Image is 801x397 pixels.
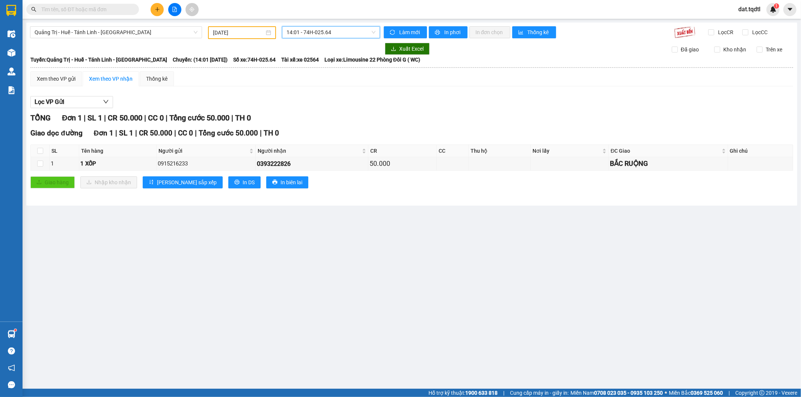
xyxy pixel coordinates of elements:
div: BẮC RUỘNG [610,158,726,169]
div: Thống kê [146,75,167,83]
span: | [166,113,167,122]
th: CR [368,145,437,157]
span: CR 50.000 [108,113,142,122]
span: TỔNG [30,113,51,122]
span: bar-chart [518,30,525,36]
span: notification [8,364,15,371]
strong: 1900 633 818 [465,390,498,396]
img: solution-icon [8,86,15,94]
span: | [135,129,137,137]
button: aim [186,3,199,16]
span: Đã giao [678,45,702,54]
div: 50.000 [370,158,435,169]
span: Cung cấp máy in - giấy in: [510,389,569,397]
button: downloadXuất Excel [385,43,430,55]
span: Tổng cước 50.000 [169,113,229,122]
span: download [391,46,396,52]
span: In phơi [444,28,462,36]
span: printer [234,179,240,185]
span: In DS [243,178,255,186]
img: 9k= [674,26,695,38]
span: | [115,129,117,137]
span: | [195,129,197,137]
span: | [503,389,504,397]
span: Lọc CR [715,28,735,36]
span: Đơn 1 [62,113,82,122]
span: aim [189,7,195,12]
span: sync [390,30,396,36]
span: Người nhận [258,147,361,155]
span: question-circle [8,347,15,355]
span: | [260,129,262,137]
span: Đơn 1 [94,129,114,137]
button: In đơn chọn [469,26,510,38]
span: Lọc VP Gửi [35,97,64,107]
span: Nơi lấy [532,147,601,155]
button: uploadGiao hàng [30,176,75,188]
span: Tổng cước 50.000 [199,129,258,137]
span: Trên xe [763,45,785,54]
span: Xuất Excel [399,45,424,53]
span: | [174,129,176,137]
span: Số xe: 74H-025.64 [233,56,276,64]
sup: 1 [14,329,17,331]
span: CC 0 [148,113,164,122]
button: Lọc VP Gửi [30,96,113,108]
span: Làm mới [399,28,421,36]
b: Tuyến: Quảng Trị - Huế - Tánh Linh - [GEOGRAPHIC_DATA] [30,57,167,63]
th: Thu hộ [469,145,531,157]
button: printerIn biên lai [266,176,308,188]
span: Miền Bắc [669,389,723,397]
span: Quảng Trị - Huế - Tánh Linh - Cát Tiên [35,27,198,38]
div: Xem theo VP gửi [37,75,75,83]
img: warehouse-icon [8,68,15,75]
span: Lọc CC [750,28,769,36]
span: Giao dọc đường [30,129,83,137]
span: | [231,113,233,122]
span: Hỗ trợ kỹ thuật: [428,389,498,397]
th: Ghi chú [728,145,793,157]
span: Kho nhận [720,45,749,54]
strong: 0369 525 060 [691,390,723,396]
input: Tìm tên, số ĐT hoặc mã đơn [41,5,130,14]
span: printer [272,179,278,185]
strong: 0708 023 035 - 0935 103 250 [594,390,663,396]
button: printerIn phơi [429,26,468,38]
span: CR 50.000 [139,129,172,137]
span: Loại xe: Limousine 22 Phòng Đôi G ( WC) [324,56,420,64]
img: warehouse-icon [8,30,15,38]
span: 1 [775,3,778,9]
img: icon-new-feature [770,6,777,13]
th: SL [50,145,79,157]
span: printer [435,30,441,36]
div: Xem theo VP nhận [89,75,133,83]
button: printerIn DS [228,176,261,188]
span: Thống kê [528,28,550,36]
button: plus [151,3,164,16]
div: 1 XỐP [80,159,155,168]
span: | [104,113,106,122]
span: ĐC Giao [611,147,720,155]
span: file-add [172,7,177,12]
th: Tên hàng [79,145,157,157]
span: | [144,113,146,122]
span: down [103,99,109,105]
span: Miền Nam [570,389,663,397]
span: message [8,381,15,388]
span: | [729,389,730,397]
button: syncLàm mới [384,26,427,38]
div: 0393222826 [257,159,367,168]
span: TH 0 [235,113,251,122]
span: sort-ascending [149,179,154,185]
span: In biên lai [281,178,302,186]
span: Chuyến: (14:01 [DATE]) [173,56,228,64]
button: downloadNhập kho nhận [80,176,137,188]
input: 11/09/2025 [213,29,264,37]
img: warehouse-icon [8,49,15,57]
span: SL 1 [87,113,102,122]
span: Người gửi [158,147,248,155]
img: logo-vxr [6,5,16,16]
span: ⚪️ [665,391,667,394]
span: search [31,7,36,12]
span: copyright [759,390,765,395]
